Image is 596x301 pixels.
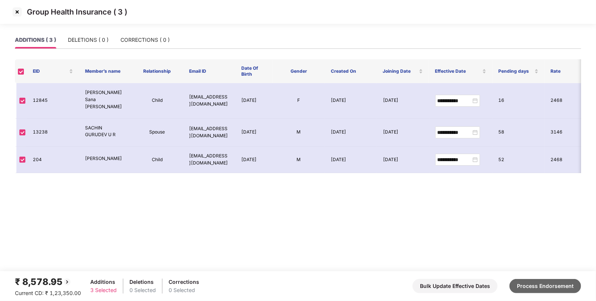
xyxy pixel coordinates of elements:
[235,83,273,119] td: [DATE]
[493,119,545,147] td: 58
[235,119,273,147] td: [DATE]
[377,147,429,173] td: [DATE]
[90,286,117,294] div: 3 Selected
[235,147,273,173] td: [DATE]
[492,59,545,83] th: Pending days
[85,125,125,139] p: SACHIN GURUDEV U R
[273,59,325,83] th: Gender
[33,68,68,74] span: EID
[27,147,79,173] td: 204
[435,68,481,74] span: Effective Date
[27,7,127,16] p: Group Health Insurance ( 3 )
[27,119,79,147] td: 13238
[131,147,183,173] td: Child
[183,147,235,173] td: [EMAIL_ADDRESS][DOMAIN_NAME]
[15,36,56,44] div: ADDITIONS ( 3 )
[509,279,581,293] button: Process Endorsement
[131,59,183,83] th: Relationship
[325,59,377,83] th: Created On
[169,278,199,286] div: Corrections
[63,278,72,286] img: svg+xml;base64,PHN2ZyBpZD0iQmFjay0yMHgyMCIgeG1sbnM9Imh0dHA6Ly93d3cudzMub3JnLzIwMDAvc3ZnIiB3aWR0aD...
[235,59,273,83] th: Date Of Birth
[273,83,325,119] td: F
[15,290,81,296] span: Current CD: ₹ 1,23,350.00
[325,83,377,119] td: [DATE]
[183,59,235,83] th: Email ID
[169,286,199,294] div: 0 Selected
[273,119,325,147] td: M
[131,83,183,119] td: Child
[85,89,125,110] p: [PERSON_NAME] Sana [PERSON_NAME]
[27,59,79,83] th: EID
[15,275,81,289] div: ₹ 8,578.95
[273,147,325,173] td: M
[493,83,545,119] td: 16
[79,59,131,83] th: Member’s name
[493,147,545,173] td: 52
[68,36,109,44] div: DELETIONS ( 0 )
[377,59,429,83] th: Joining Date
[129,286,156,294] div: 0 Selected
[120,36,170,44] div: CORRECTIONS ( 0 )
[27,83,79,119] td: 12845
[11,6,23,18] img: svg+xml;base64,PHN2ZyBpZD0iQ3Jvc3MtMzJ4MzIiIHhtbG5zPSJodHRwOi8vd3d3LnczLm9yZy8yMDAwL3N2ZyIgd2lkdG...
[377,119,429,147] td: [DATE]
[85,155,125,162] p: [PERSON_NAME]
[183,83,235,119] td: [EMAIL_ADDRESS][DOMAIN_NAME]
[377,83,429,119] td: [DATE]
[183,119,235,147] td: [EMAIL_ADDRESS][DOMAIN_NAME]
[131,119,183,147] td: Spouse
[325,119,377,147] td: [DATE]
[413,279,498,293] button: Bulk Update Effective Dates
[90,278,117,286] div: Additions
[129,278,156,286] div: Deletions
[429,59,492,83] th: Effective Date
[325,147,377,173] td: [DATE]
[498,68,533,74] span: Pending days
[383,68,418,74] span: Joining Date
